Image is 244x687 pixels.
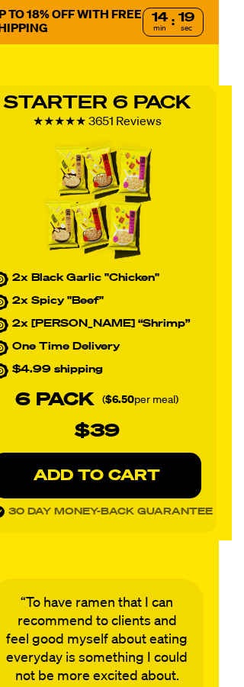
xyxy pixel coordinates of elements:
iframe: Marketing Popup [8,616,165,679]
p: 2x Black Garlic "Chicken" [12,273,159,283]
p: 6 PACK [15,390,95,410]
p: $4.99 shipping [12,364,103,375]
p: 2x Spicy "Beef" [12,295,104,306]
p: min [153,24,166,32]
p: One Time Delivery [12,341,120,352]
span: 19 [178,12,194,24]
span: 14 [152,12,168,24]
p: $39 [75,421,120,441]
span: 30 DAY MONEY-BACK GUARANTEE [8,507,213,517]
div: ★★★★★ 3651 Reviews [33,113,162,131]
strong: $6.50 [105,395,134,405]
p: ADD TO CART [24,468,171,483]
p: sec [181,24,192,32]
p: 2x [PERSON_NAME] “Shrimp” [12,318,190,329]
p: ( per meal) [102,394,178,406]
p: : [172,16,175,28]
strong: Starter 6 Pack [4,94,191,112]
